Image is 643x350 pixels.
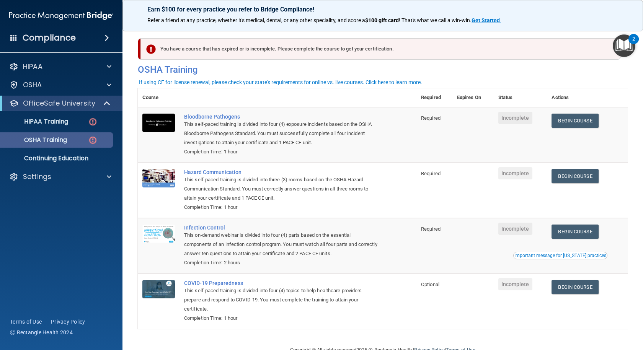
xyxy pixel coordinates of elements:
strong: $100 gift card [365,17,399,23]
a: Terms of Use [10,318,42,326]
p: OSHA [23,80,42,90]
span: Required [421,226,441,232]
a: Bloodborne Pathogens [184,114,378,120]
button: If using CE for license renewal, please check your state's requirements for online vs. live cours... [138,78,423,86]
div: Important message for [US_STATE] practices [514,253,606,258]
a: Infection Control [184,225,378,231]
p: OfficeSafe University [23,99,95,108]
a: Begin Course [552,169,598,183]
a: Begin Course [552,225,598,239]
div: This self-paced training is divided into four (4) exposure incidents based on the OSHA Bloodborne... [184,120,378,147]
a: OSHA [9,80,111,90]
div: This on-demand webinar is divided into four (4) parts based on the essential components of an inf... [184,231,378,258]
p: Settings [23,172,51,181]
div: You have a course that has expired or is incomplete. Please complete the course to get your certi... [141,38,621,60]
a: Settings [9,172,111,181]
a: HIPAA [9,62,111,71]
p: Earn $100 for every practice you refer to Bridge Compliance! [147,6,618,13]
span: Incomplete [498,112,532,124]
a: Begin Course [552,114,598,128]
div: This self-paced training is divided into four (4) topics to help healthcare providers prepare and... [184,286,378,314]
span: Optional [421,282,439,287]
div: Completion Time: 1 hour [184,314,378,323]
span: Ⓒ Rectangle Health 2024 [10,329,73,336]
th: Actions [547,88,628,107]
th: Course [138,88,180,107]
span: Required [421,171,441,176]
strong: Get Started [472,17,500,23]
th: Required [416,88,452,107]
p: HIPAA [23,62,42,71]
a: Begin Course [552,280,598,294]
p: Continuing Education [5,155,109,162]
p: OSHA Training [5,136,67,144]
th: Status [494,88,547,107]
div: Completion Time: 2 hours [184,258,378,267]
img: danger-circle.6113f641.png [88,135,98,145]
div: Completion Time: 1 hour [184,203,378,212]
button: Read this if you are a dental practitioner in the state of CA [513,252,607,259]
span: Refer a friend at any practice, whether it's medical, dental, or any other speciality, and score a [147,17,365,23]
a: OfficeSafe University [9,99,111,108]
img: exclamation-circle-solid-danger.72ef9ffc.png [146,44,156,54]
span: Required [421,115,441,121]
div: If using CE for license renewal, please check your state's requirements for online vs. live cours... [139,80,422,85]
a: Get Started [472,17,501,23]
div: Completion Time: 1 hour [184,147,378,156]
a: Hazard Communication [184,169,378,175]
button: Open Resource Center, 2 new notifications [613,34,635,57]
img: PMB logo [9,8,113,23]
span: Incomplete [498,167,532,179]
span: ! That's what we call a win-win. [399,17,472,23]
div: 2 [632,39,635,49]
p: HIPAA Training [5,118,68,125]
a: Privacy Policy [51,318,85,326]
img: danger-circle.6113f641.png [88,117,98,127]
span: Incomplete [498,278,532,290]
h4: Compliance [23,33,76,43]
span: Incomplete [498,223,532,235]
a: COVID-19 Preparedness [184,280,378,286]
th: Expires On [452,88,494,107]
div: This self-paced training is divided into three (3) rooms based on the OSHA Hazard Communication S... [184,175,378,203]
h4: OSHA Training [138,64,628,75]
